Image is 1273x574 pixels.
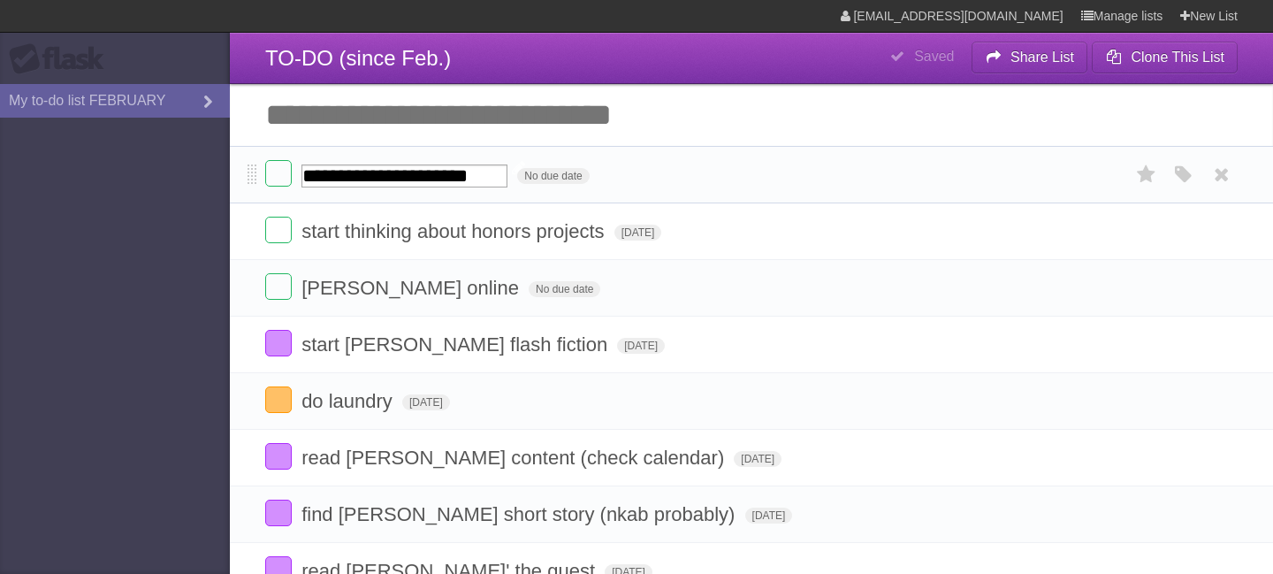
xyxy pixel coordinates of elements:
span: [DATE] [745,508,793,524]
label: Done [265,160,292,187]
label: Done [265,273,292,300]
span: No due date [517,168,589,184]
button: Share List [972,42,1088,73]
span: start thinking about honors projects [301,220,608,242]
span: [DATE] [614,225,662,241]
div: Flask [9,43,115,75]
span: [DATE] [734,451,781,467]
span: TO-DO (since Feb.) [265,46,451,70]
b: Share List [1010,50,1074,65]
label: Done [265,217,292,243]
span: start [PERSON_NAME] flash fiction [301,333,612,356]
b: Clone This List [1131,50,1224,65]
label: Star task [1130,160,1163,189]
label: Done [265,330,292,356]
span: do laundry [301,390,397,412]
span: [DATE] [402,394,450,410]
span: [DATE] [617,338,665,354]
span: No due date [529,281,600,297]
button: Clone This List [1092,42,1238,73]
span: read [PERSON_NAME] content (check calendar) [301,447,728,469]
label: Done [265,500,292,526]
span: [PERSON_NAME] online [301,277,523,299]
b: Saved [914,49,954,64]
span: find [PERSON_NAME] short story (nkab probably) [301,503,739,525]
label: Done [265,386,292,413]
label: Done [265,443,292,470]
